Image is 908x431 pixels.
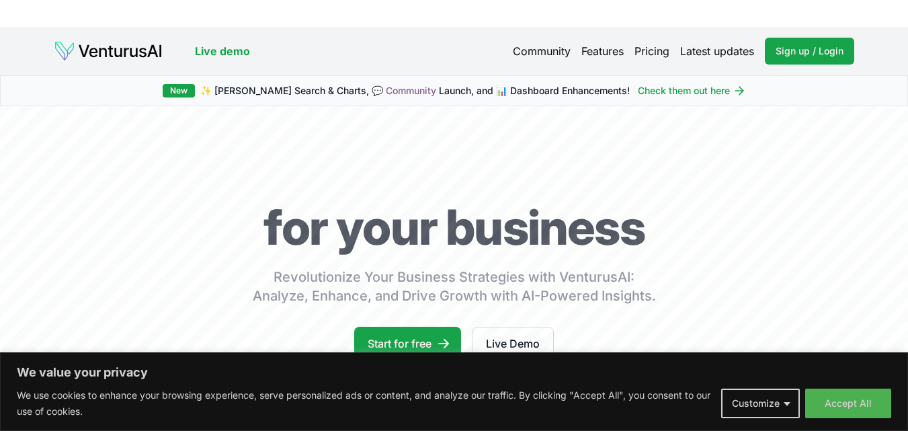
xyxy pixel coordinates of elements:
img: logo [54,40,163,62]
div: New [163,84,195,97]
p: We use cookies to enhance your browsing experience, serve personalized ads or content, and analyz... [17,387,711,420]
a: Community [513,43,571,59]
a: Pricing [634,43,669,59]
button: Accept All [805,389,891,418]
a: Features [581,43,624,59]
span: ✨ [PERSON_NAME] Search & Charts, 💬 Launch, and 📊 Dashboard Enhancements! [200,84,630,97]
span: Sign up / Login [776,44,843,58]
a: Start for free [354,327,461,360]
a: Live demo [195,43,250,59]
button: Customize [721,389,800,418]
a: Live Demo [472,327,554,360]
a: Latest updates [680,43,754,59]
a: Check them out here [638,84,746,97]
a: Community [386,85,436,96]
p: We value your privacy [17,364,891,381]
a: Sign up / Login [765,38,854,65]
